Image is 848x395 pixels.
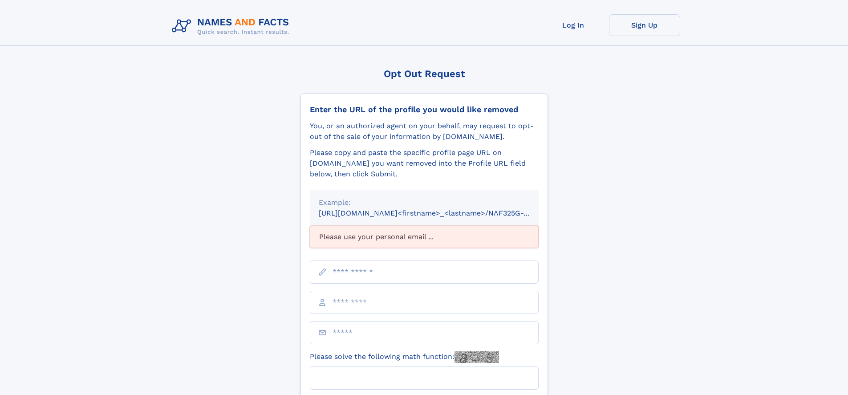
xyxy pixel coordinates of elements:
img: Logo Names and Facts [168,14,296,38]
small: [URL][DOMAIN_NAME]<firstname>_<lastname>/NAF325G-xxxxxxxx [319,209,556,217]
div: Enter the URL of the profile you would like removed [310,105,539,114]
a: Log In [538,14,609,36]
label: Please solve the following math function: [310,351,499,363]
div: Please use your personal email ... [310,226,539,248]
div: Example: [319,197,530,208]
div: Please copy and paste the specific profile page URL on [DOMAIN_NAME] you want removed into the Pr... [310,147,539,179]
div: Opt Out Request [300,68,548,79]
div: You, or an authorized agent on your behalf, may request to opt-out of the sale of your informatio... [310,121,539,142]
a: Sign Up [609,14,680,36]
